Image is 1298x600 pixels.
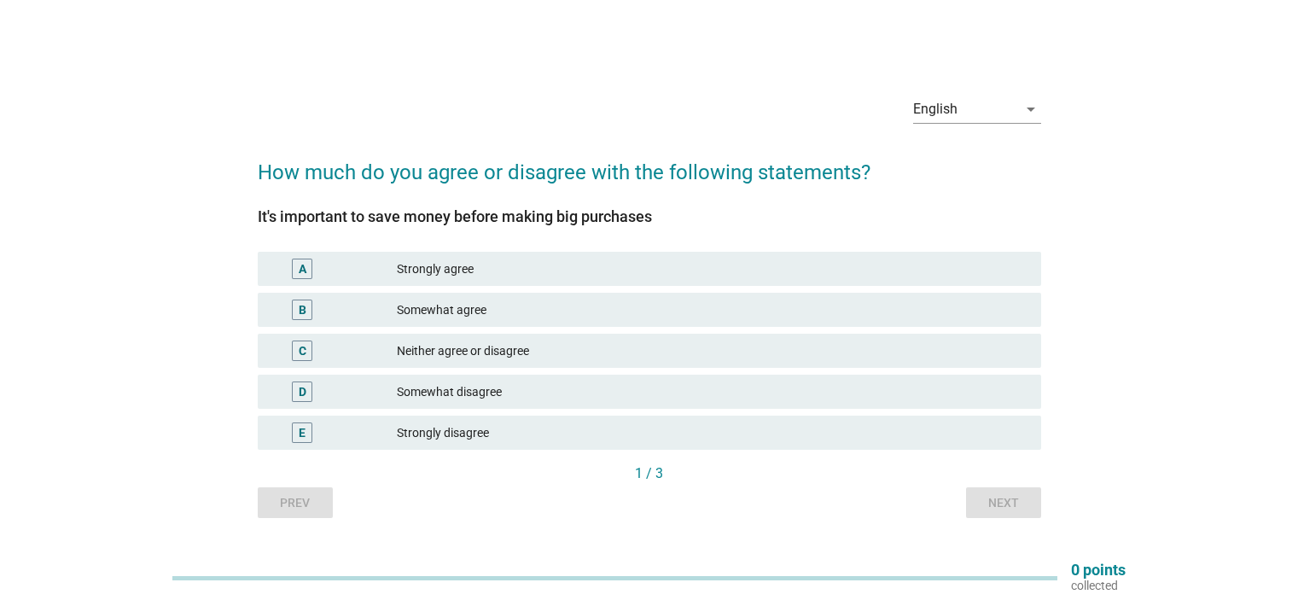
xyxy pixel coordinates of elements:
p: 0 points [1071,562,1126,578]
i: arrow_drop_down [1021,99,1041,119]
div: D [299,383,306,401]
p: collected [1071,578,1126,593]
div: Somewhat disagree [397,382,1027,402]
div: Neither agree or disagree [397,341,1027,361]
div: English [913,102,957,117]
div: It's important to save money before making big purchases [258,205,1041,228]
div: Strongly disagree [397,422,1027,443]
div: Strongly agree [397,259,1027,279]
div: 1 / 3 [258,463,1041,484]
div: B [299,301,306,319]
div: Somewhat agree [397,300,1027,320]
h2: How much do you agree or disagree with the following statements? [258,140,1041,188]
div: A [299,260,306,278]
div: E [299,424,306,442]
div: C [299,342,306,360]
